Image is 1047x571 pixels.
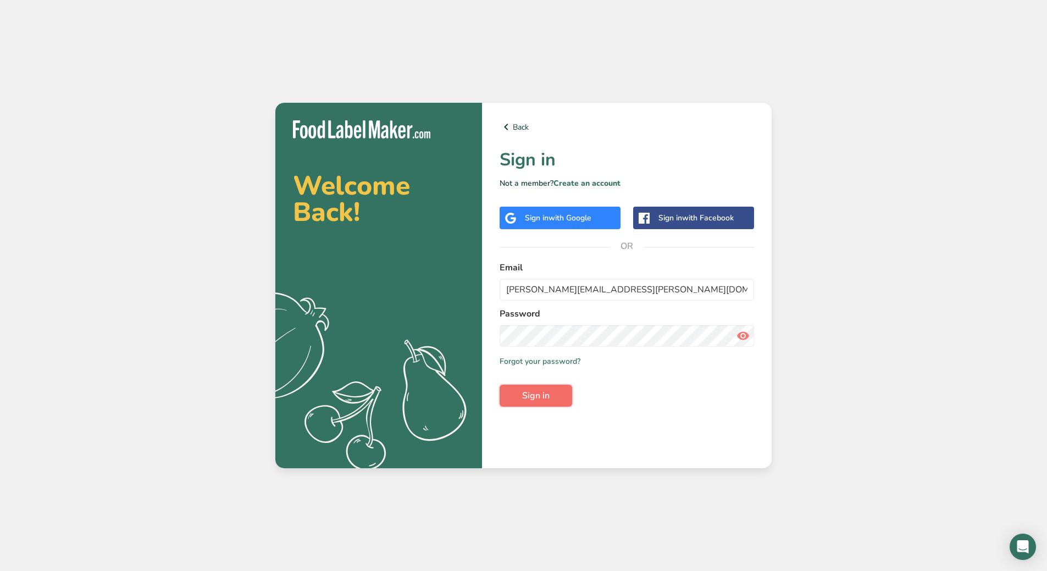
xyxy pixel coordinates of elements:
input: Enter Your Email [500,279,754,301]
div: Open Intercom Messenger [1010,534,1036,560]
h2: Welcome Back! [293,173,464,225]
span: with Google [549,213,591,223]
img: Food Label Maker [293,120,430,138]
div: Sign in [525,212,591,224]
label: Email [500,261,754,274]
button: Sign in [500,385,572,407]
span: OR [611,230,644,263]
a: Back [500,120,754,134]
div: Sign in [658,212,734,224]
span: Sign in [522,389,550,402]
p: Not a member? [500,178,754,189]
h1: Sign in [500,147,754,173]
a: Create an account [553,178,621,189]
span: with Facebook [682,213,734,223]
a: Forgot your password? [500,356,580,367]
label: Password [500,307,754,320]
